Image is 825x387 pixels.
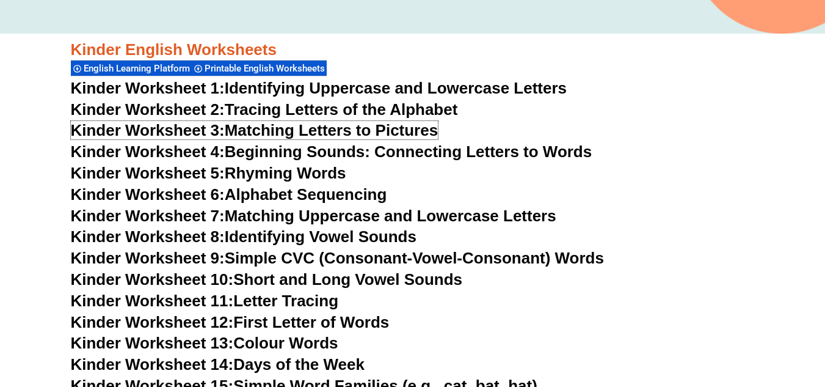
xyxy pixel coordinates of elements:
[71,270,463,289] a: Kinder Worksheet 10:Short and Long Vowel Sounds
[71,121,438,139] a: Kinder Worksheet 3:Matching Letters to Pictures
[71,292,234,310] span: Kinder Worksheet 11:
[84,63,194,74] span: English Learning Platform
[71,313,390,331] a: Kinder Worksheet 12:First Letter of Words
[71,40,755,61] h3: Kinder English Worksheets
[71,100,458,119] a: Kinder Worksheet 2:Tracing Letters of the Alphabet
[71,249,604,267] a: Kinder Worksheet 9:Simple CVC (Consonant-Vowel-Consonant) Words
[71,270,234,289] span: Kinder Worksheet 10:
[71,313,234,331] span: Kinder Worksheet 12:
[71,185,225,204] span: Kinder Worksheet 6:
[205,63,329,74] span: Printable English Worksheets
[71,334,234,352] span: Kinder Worksheet 13:
[71,249,225,267] span: Kinder Worksheet 9:
[71,185,387,204] a: Kinder Worksheet 6:Alphabet Sequencing
[622,249,825,387] iframe: Chat Widget
[71,355,365,374] a: Kinder Worksheet 14:Days of the Week
[71,100,225,119] span: Kinder Worksheet 2:
[71,355,234,374] span: Kinder Worksheet 14:
[71,79,225,97] span: Kinder Worksheet 1:
[71,292,339,310] a: Kinder Worksheet 11:Letter Tracing
[71,164,346,182] a: Kinder Worksheet 5:Rhyming Words
[71,227,416,246] a: Kinder Worksheet 8:Identifying Vowel Sounds
[71,142,592,161] a: Kinder Worksheet 4:Beginning Sounds: Connecting Letters to Words
[71,207,225,225] span: Kinder Worksheet 7:
[71,227,225,246] span: Kinder Worksheet 8:
[71,79,567,97] a: Kinder Worksheet 1:Identifying Uppercase and Lowercase Letters
[71,121,225,139] span: Kinder Worksheet 3:
[71,207,556,225] a: Kinder Worksheet 7:Matching Uppercase and Lowercase Letters
[71,60,192,76] div: English Learning Platform
[192,60,327,76] div: Printable English Worksheets
[71,334,338,352] a: Kinder Worksheet 13:Colour Words
[71,164,225,182] span: Kinder Worksheet 5:
[71,142,225,161] span: Kinder Worksheet 4:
